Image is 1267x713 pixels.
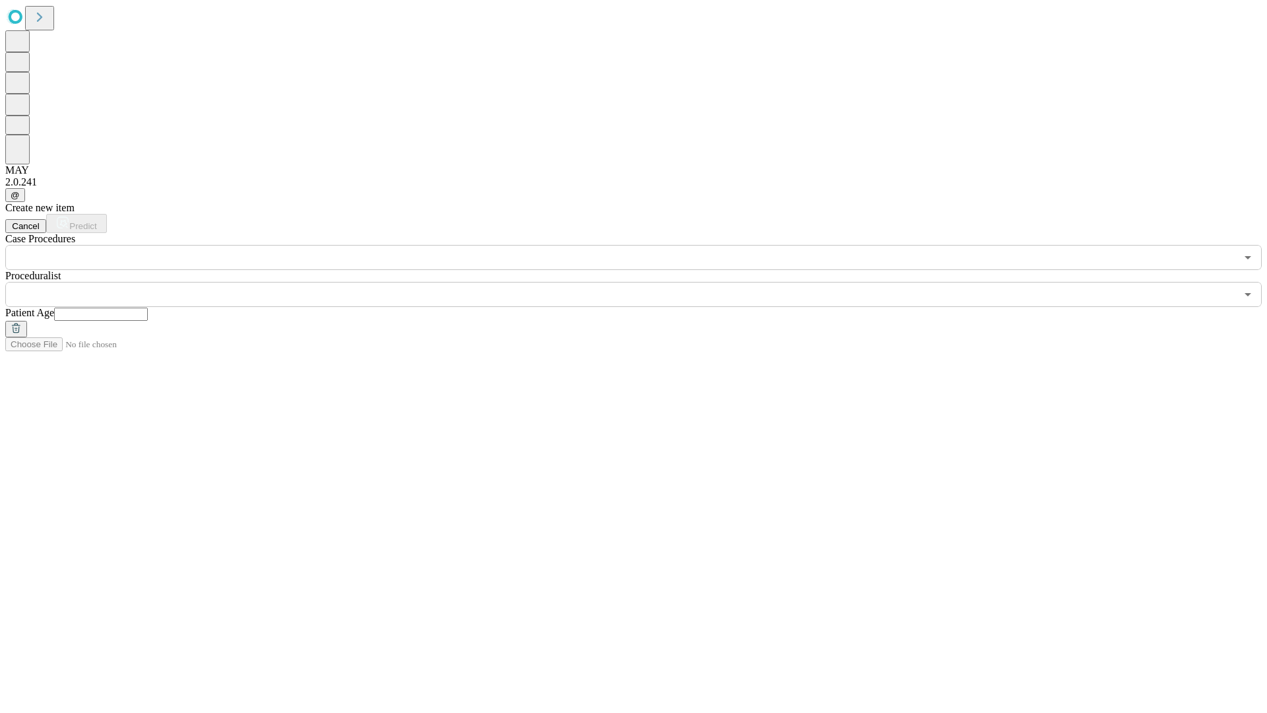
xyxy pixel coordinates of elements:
[1239,248,1257,267] button: Open
[5,164,1262,176] div: MAY
[5,307,54,318] span: Patient Age
[5,270,61,281] span: Proceduralist
[5,176,1262,188] div: 2.0.241
[5,233,75,244] span: Scheduled Procedure
[5,188,25,202] button: @
[1239,285,1257,304] button: Open
[5,202,75,213] span: Create new item
[5,219,46,233] button: Cancel
[69,221,96,231] span: Predict
[12,221,40,231] span: Cancel
[46,214,107,233] button: Predict
[11,190,20,200] span: @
